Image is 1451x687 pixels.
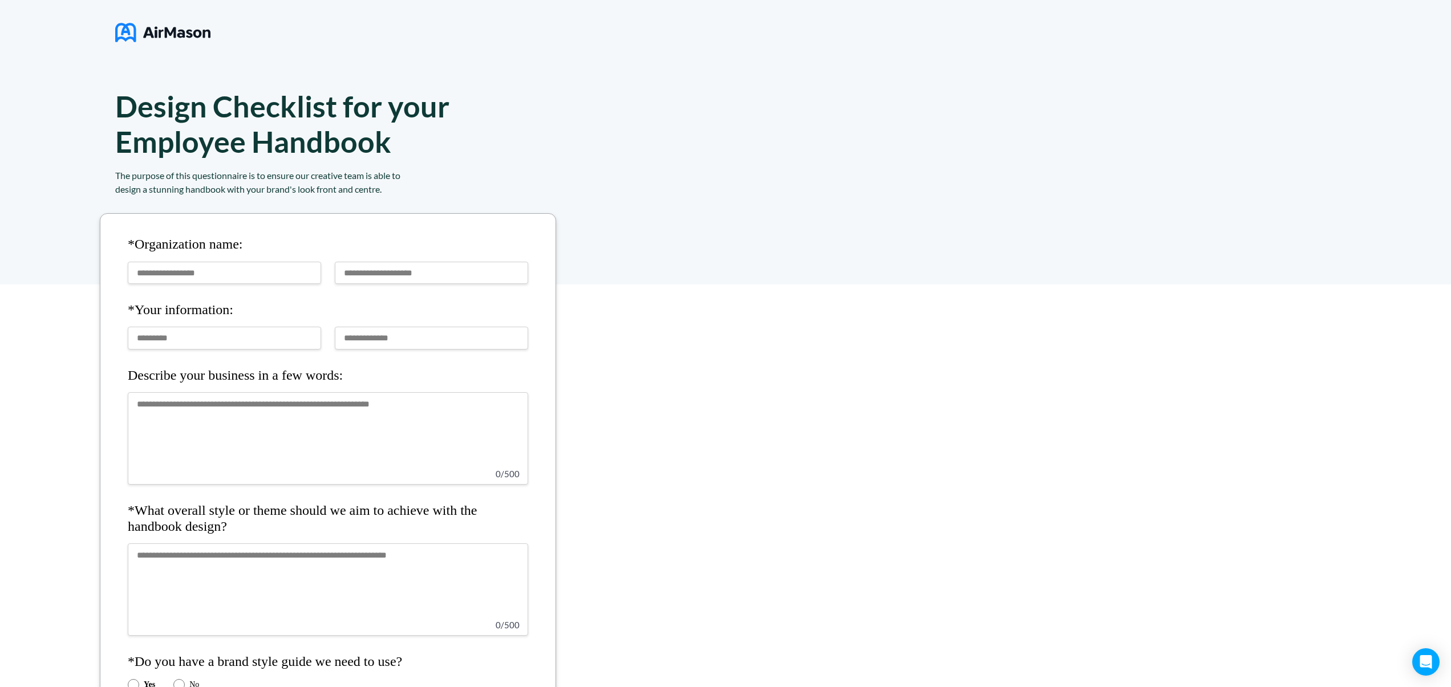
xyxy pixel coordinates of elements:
div: Open Intercom Messenger [1412,648,1440,676]
span: 0 / 500 [496,620,520,630]
img: logo [115,18,210,47]
h4: *What overall style or theme should we aim to achieve with the handbook design? [128,503,528,534]
div: design a stunning handbook with your brand's look front and centre. [115,182,583,196]
span: 0 / 500 [496,469,520,479]
h4: *Your information: [128,302,528,318]
h4: *Organization name: [128,237,528,253]
div: The purpose of this questionnaire is to ensure our creative team is able to [115,169,583,182]
h4: Describe your business in a few words: [128,368,528,384]
h4: *Do you have a brand style guide we need to use? [128,654,528,670]
h1: Design Checklist for your Employee Handbook [115,88,449,159]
